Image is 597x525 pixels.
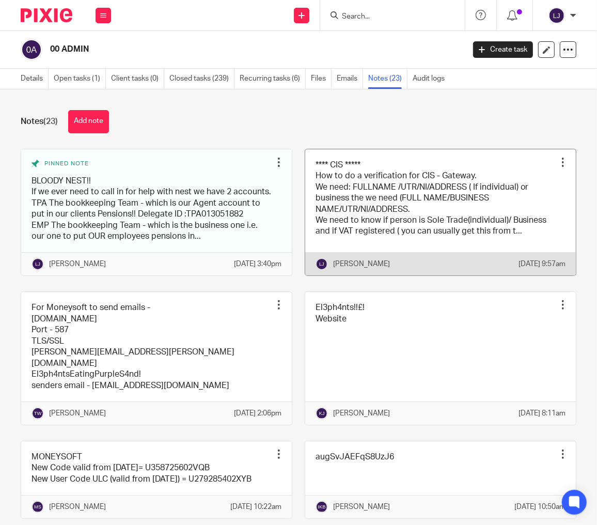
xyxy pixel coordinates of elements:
[111,69,164,89] a: Client tasks (0)
[311,69,332,89] a: Files
[21,116,58,127] h1: Notes
[49,259,106,269] p: [PERSON_NAME]
[234,408,281,419] p: [DATE] 2:06pm
[49,408,106,419] p: [PERSON_NAME]
[316,407,328,420] img: svg%3E
[473,41,533,58] a: Create task
[230,502,281,512] p: [DATE] 10:22am
[337,69,363,89] a: Emails
[316,258,328,270] img: svg%3E
[240,69,306,89] a: Recurring tasks (6)
[519,408,565,419] p: [DATE] 8:11am
[21,8,72,22] img: Pixie
[68,110,109,133] button: Add note
[333,408,390,419] p: [PERSON_NAME]
[49,502,106,512] p: [PERSON_NAME]
[32,160,271,168] div: Pinned note
[413,69,450,89] a: Audit logs
[548,7,565,24] img: svg%3E
[32,407,44,420] img: svg%3E
[234,259,281,269] p: [DATE] 3:40pm
[514,502,565,512] p: [DATE] 10:50am
[368,69,407,89] a: Notes (23)
[21,39,42,60] img: svg%3E
[316,501,328,513] img: svg%3E
[519,259,565,269] p: [DATE] 9:57am
[21,69,49,89] a: Details
[32,258,44,270] img: svg%3E
[333,502,390,512] p: [PERSON_NAME]
[333,259,390,269] p: [PERSON_NAME]
[32,501,44,513] img: svg%3E
[50,44,376,55] h2: 00 ADMIN
[341,12,434,22] input: Search
[54,69,106,89] a: Open tasks (1)
[43,117,58,126] span: (23)
[169,69,234,89] a: Closed tasks (239)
